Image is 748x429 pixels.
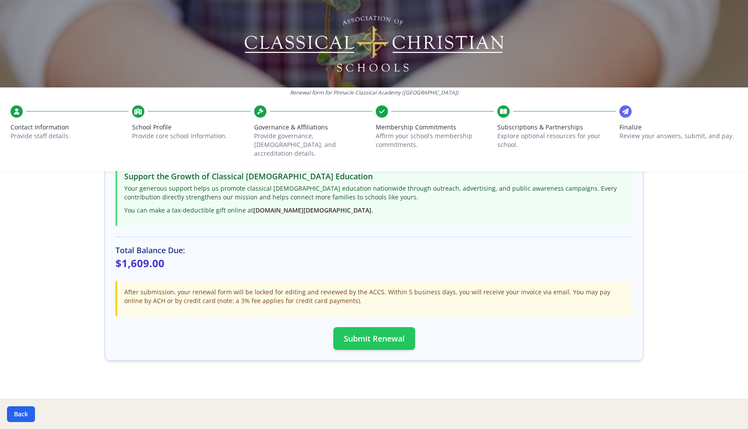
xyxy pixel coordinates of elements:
span: Finalize [619,123,738,132]
p: Review your answers, submit, and pay. [619,132,738,140]
button: Submit Renewal [333,327,415,350]
p: Affirm your school’s membership commitments. [376,132,494,149]
span: Contact Information [10,123,129,132]
a: [DOMAIN_NAME][DEMOGRAPHIC_DATA] [253,206,371,214]
p: $1,609.00 [115,256,633,270]
span: Membership Commitments [376,123,494,132]
h3: Total Balance Due: [115,244,633,256]
img: Logo [243,13,505,74]
span: Subscriptions & Partnerships [497,123,615,132]
p: You can make a tax-deductible gift online at . [124,206,626,215]
p: After submission, your renewal form will be locked for editing and reviewed by the ACCS. Within 5... [124,288,626,305]
p: Provide governance, [DEMOGRAPHIC_DATA], and accreditation details. [254,132,372,158]
p: Provide staff details. [10,132,129,140]
p: Your generous support helps us promote classical [DEMOGRAPHIC_DATA] education nationwide through ... [124,184,626,202]
p: Explore optional resources for your school. [497,132,615,149]
p: Provide core school information. [132,132,250,140]
span: School Profile [132,123,250,132]
button: Back [7,406,35,422]
span: Governance & Affiliations [254,123,372,132]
